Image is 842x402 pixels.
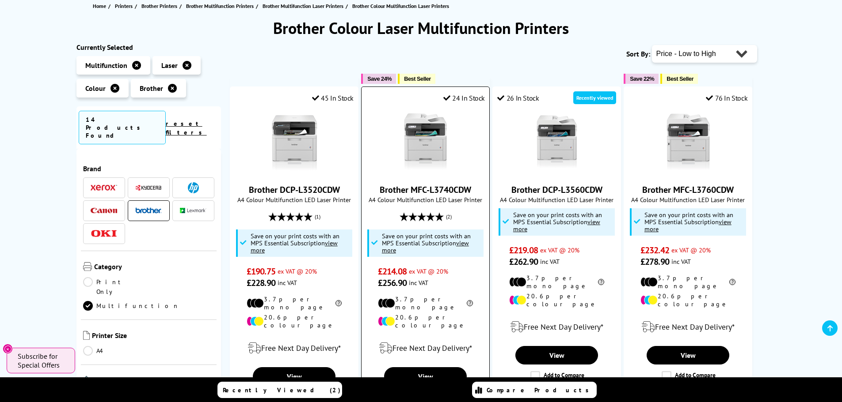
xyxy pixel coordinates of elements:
[443,94,485,102] div: 24 In Stock
[115,1,135,11] a: Printers
[642,184,734,195] a: Brother MFC-L3760CDW
[76,43,221,52] div: Currently Selected
[640,274,735,290] li: 3.7p per mono page
[85,61,127,70] span: Multifunction
[135,184,162,191] img: Kyocera
[91,208,117,214] img: Canon
[91,182,117,193] a: Xerox
[530,371,584,381] label: Add to Compare
[671,246,711,254] span: ex VAT @ 20%
[446,208,452,225] span: (2)
[366,336,485,361] div: modal_delivery
[315,208,320,225] span: (1)
[261,109,328,175] img: Brother DCP-L3520CDW
[76,18,766,38] h1: Brother Colour Laser Multifunction Printers
[392,168,459,177] a: Brother MFC-L3740CDW
[361,74,396,84] button: Save 24%
[655,109,721,175] img: Brother MFC-L3760CDW
[135,182,162,193] a: Kyocera
[515,346,598,364] a: View
[180,182,206,193] a: HP
[366,195,485,204] span: A4 Colour Multifunction LED Laser Printer
[3,344,13,354] button: Close
[382,232,471,254] span: Save on your print costs with an MPS Essential Subscription
[180,208,206,213] img: Lexmark
[135,207,162,214] img: Brother
[79,111,166,144] span: 14 Products Found
[509,292,604,308] li: 20.6p per colour page
[251,239,338,254] u: view more
[662,371,716,381] label: Add to Compare
[92,376,215,387] span: Colour or Mono
[667,75,693,82] span: Best Seller
[509,244,538,256] span: £219.08
[83,277,149,297] a: Print Only
[263,1,343,11] span: Brother Multifunction Laser Printers
[91,230,117,237] img: OKI
[655,168,721,177] a: Brother MFC-L3760CDW
[235,336,354,361] div: modal_delivery
[141,1,179,11] a: Brother Printers
[247,266,275,277] span: £190.75
[409,278,428,287] span: inc VAT
[261,168,328,177] a: Brother DCP-L3520CDW
[497,94,539,102] div: 26 In Stock
[352,3,449,9] span: Brother Colour Multifunction Laser Printers
[380,184,471,195] a: Brother MFC-L3740CDW
[91,205,117,216] a: Canon
[511,184,602,195] a: Brother DCP-L3560CDW
[83,164,215,173] span: Brand
[85,84,106,93] span: Colour
[640,244,669,256] span: £232.42
[278,267,317,275] span: ex VAT @ 20%
[640,256,669,267] span: £278.90
[83,376,90,385] img: Colour or Mono
[235,195,354,204] span: A4 Colour Multifunction LED Laser Printer
[629,315,747,339] div: modal_delivery
[540,257,560,266] span: inc VAT
[497,315,616,339] div: modal_delivery
[509,256,538,267] span: £262.90
[671,257,691,266] span: inc VAT
[472,382,597,398] a: Compare Products
[92,331,215,342] span: Printer Size
[404,75,431,82] span: Best Seller
[629,195,747,204] span: A4 Colour Multifunction LED Laser Printer
[140,84,163,93] span: Brother
[83,301,179,311] a: Multifunction
[624,74,659,84] button: Save 22%
[223,386,341,394] span: Recently Viewed (2)
[247,313,342,329] li: 20.6p per colour page
[115,1,133,11] span: Printers
[626,49,650,58] span: Sort By:
[513,218,600,233] u: view more
[93,1,108,11] a: Home
[91,228,117,239] a: OKI
[141,1,177,11] span: Brother Printers
[83,331,90,340] img: Printer Size
[706,94,747,102] div: 76 In Stock
[94,262,215,273] span: Category
[378,277,407,289] span: £256.90
[644,218,732,233] u: view more
[513,210,602,233] span: Save on your print costs with an MPS Essential Subscription
[647,346,729,364] a: View
[378,313,473,329] li: 20.6p per colour page
[487,386,594,394] span: Compare Products
[135,205,162,216] a: Brother
[247,295,342,311] li: 3.7p per mono page
[217,382,342,398] a: Recently Viewed (2)
[524,168,590,177] a: Brother DCP-L3560CDW
[18,352,66,369] span: Subscribe for Special Offers
[392,109,459,175] img: Brother MFC-L3740CDW
[540,246,579,254] span: ex VAT @ 20%
[378,295,473,311] li: 3.7p per mono page
[188,182,199,193] img: HP
[91,184,117,191] img: Xerox
[161,61,178,70] span: Laser
[186,1,254,11] span: Brother Multifunction Printers
[263,1,346,11] a: Brother Multifunction Laser Printers
[253,367,335,386] a: View
[251,232,339,254] span: Save on your print costs with an MPS Essential Subscription
[186,1,256,11] a: Brother Multifunction Printers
